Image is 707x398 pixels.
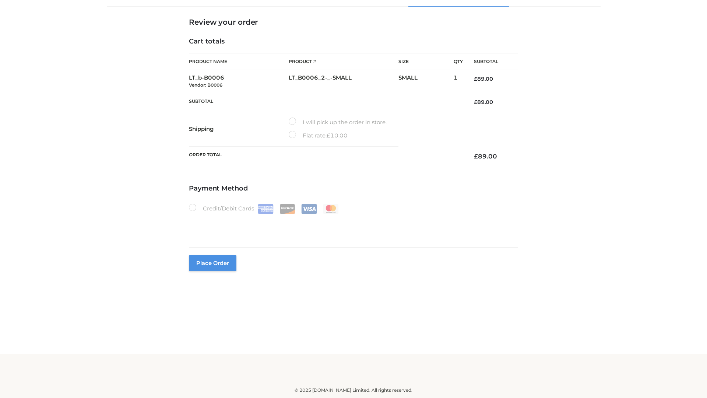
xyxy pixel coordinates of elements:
label: Flat rate: [289,131,348,140]
iframe: Secure payment input frame [187,212,517,239]
span: £ [327,132,330,139]
th: Size [398,53,450,70]
bdi: 10.00 [327,132,348,139]
th: Subtotal [463,53,518,70]
h4: Cart totals [189,38,518,46]
small: Vendor: B0006 [189,82,222,88]
span: £ [474,153,478,160]
td: 1 [454,70,463,93]
th: Product # [289,53,398,70]
span: £ [474,76,477,82]
label: I will pick up the order in store. [289,118,387,127]
h3: Review your order [189,18,518,27]
img: Mastercard [323,204,339,214]
th: Order Total [189,147,463,166]
img: Visa [301,204,317,214]
th: Product Name [189,53,289,70]
img: Discover [279,204,295,214]
label: Credit/Debit Cards [189,204,340,214]
img: Amex [258,204,274,214]
h4: Payment Method [189,185,518,193]
bdi: 89.00 [474,153,497,160]
bdi: 89.00 [474,76,493,82]
td: SMALL [398,70,454,93]
th: Qty [454,53,463,70]
th: Subtotal [189,93,463,111]
div: © 2025 [DOMAIN_NAME] Limited. All rights reserved. [109,387,598,394]
td: LT_b-B0006 [189,70,289,93]
bdi: 89.00 [474,99,493,105]
td: LT_B0006_2-_-SMALL [289,70,398,93]
th: Shipping [189,111,289,147]
button: Place order [189,255,236,271]
span: £ [474,99,477,105]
